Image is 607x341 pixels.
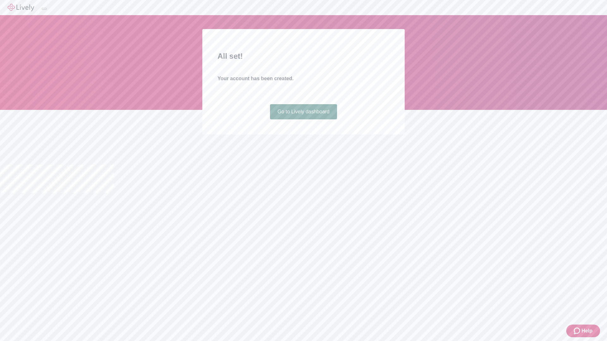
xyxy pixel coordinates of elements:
[8,4,34,11] img: Lively
[270,104,337,119] a: Go to Lively dashboard
[218,75,389,82] h4: Your account has been created.
[581,327,592,335] span: Help
[42,8,47,10] button: Log out
[574,327,581,335] svg: Zendesk support icon
[218,51,389,62] h2: All set!
[566,325,600,337] button: Zendesk support iconHelp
